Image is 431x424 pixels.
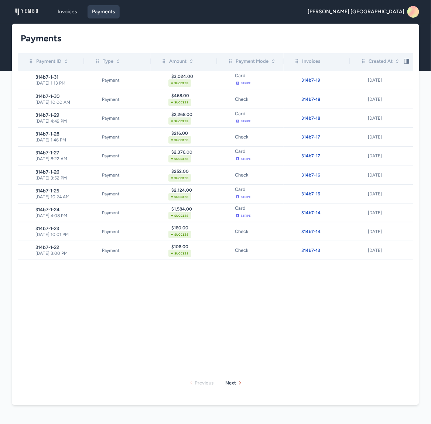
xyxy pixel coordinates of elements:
div: $252.00 [171,168,217,174]
p: [DATE] 10:24 AM [35,194,84,200]
p: success [174,99,188,105]
p: [DATE] 3:52 PM [35,175,84,181]
td: [DATE] [350,109,417,127]
p: 314b7-1-23 [35,226,84,232]
a: [PERSON_NAME] [GEOGRAPHIC_DATA] [308,6,419,18]
p: 314b7-1-26 [35,169,84,175]
a: 314b7-14 [301,210,321,215]
td: [DATE] [350,222,417,241]
div: stripe [241,80,251,86]
p: [DATE] 4:08 PM [35,213,84,219]
p: success [174,156,188,162]
div: Check [235,134,283,140]
a: Payments [88,5,120,18]
a: 314b7-19 [301,78,320,83]
div: Card [235,73,283,79]
p: [DATE] 4:49 PM [35,118,84,124]
div: payment [102,191,150,197]
td: [DATE] [350,71,417,90]
div: Card [235,111,283,117]
div: Card [235,205,283,211]
div: Previous [195,379,214,387]
p: [DATE] 3:00 PM [35,250,84,256]
td: [DATE] [350,203,417,222]
p: 314b7-1-25 [35,188,84,194]
div: Payment Mode [228,58,276,65]
div: Check [235,229,283,235]
div: payment [102,172,150,178]
div: stripe [241,213,251,219]
p: 314b7-1-29 [35,112,84,118]
div: $216.00 [171,130,217,136]
div: Check [235,247,283,253]
p: success [174,175,188,181]
div: Card [235,187,283,192]
div: payment [102,96,150,102]
div: payment [102,153,150,159]
div: Created At [360,58,400,65]
div: payment [102,77,150,83]
p: 314b7-1-27 [35,150,84,156]
p: 314b7-1-30 [35,93,84,99]
h1: Payments [21,33,404,44]
div: stripe [241,118,251,124]
div: Invoices [294,58,320,65]
p: 314b7-1-28 [35,131,84,137]
p: success [174,137,188,143]
div: $1,584.00 [171,206,217,212]
p: [DATE] 10:01 PM [35,232,84,237]
p: [DATE] 8:22 AM [35,156,84,162]
div: scrollable content [18,53,413,264]
div: $3,024.00 [171,73,217,79]
p: success [174,232,188,237]
td: [DATE] [350,184,417,203]
div: $108.00 [171,244,217,250]
a: 314b7-17 [301,134,320,140]
span: [PERSON_NAME] [GEOGRAPHIC_DATA] [308,8,404,16]
td: [DATE] [350,165,417,184]
div: $2,376.00 [171,149,217,155]
div: Next [226,379,236,387]
a: 314b7-18 [301,116,320,121]
p: [DATE] 1:46 PM [35,137,84,143]
div: Payment ID [28,58,69,65]
div: stripe [241,194,251,200]
a: 314b7-14 [301,229,321,234]
div: Card [235,148,283,154]
div: stripe [241,156,251,162]
div: Amount [161,58,194,65]
a: 314b7-16 [301,191,320,196]
div: payment [102,247,150,253]
p: success [174,213,188,219]
img: logo_1739579967.png [15,6,38,18]
a: Invoices [53,5,82,18]
td: [DATE] [350,90,417,109]
a: 314b7-16 [301,172,320,178]
p: success [174,80,188,86]
div: Check [235,172,283,178]
div: payment [102,134,150,140]
p: [DATE] 1:13 PM [35,80,84,86]
div: Type [95,58,121,65]
p: success [174,118,188,124]
div: payment [102,210,150,216]
div: $468.00 [171,93,217,99]
div: $180.00 [171,225,217,231]
div: Check [235,96,283,102]
div: payment [102,115,150,121]
p: 314b7-1-22 [35,245,84,250]
a: 314b7-18 [301,97,320,102]
p: success [174,194,188,200]
a: 314b7-13 [301,248,320,253]
td: [DATE] [350,241,417,260]
p: success [174,250,188,256]
div: $2,268.00 [171,112,217,117]
div: payment [102,229,150,235]
td: [DATE] [350,128,417,147]
div: $2,124.00 [171,187,217,193]
p: 314b7-1-24 [35,207,84,213]
a: 314b7-17 [301,153,320,158]
nav: Pagination [18,373,413,393]
td: [DATE] [350,147,417,165]
p: 314b7-1-31 [35,74,84,80]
